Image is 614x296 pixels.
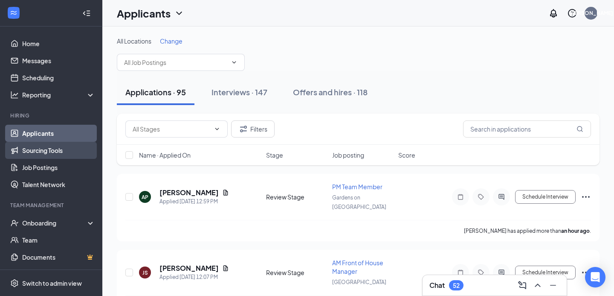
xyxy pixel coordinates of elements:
a: Team [22,232,95,249]
div: Onboarding [22,219,88,227]
span: [GEOGRAPHIC_DATA] [332,279,386,285]
b: an hour ago [561,228,590,234]
div: Offers and hires · 118 [293,87,368,97]
a: Scheduling [22,69,95,86]
div: Open Intercom Messenger [585,267,605,287]
svg: Tag [476,193,486,200]
input: All Job Postings [124,58,227,67]
div: Team Management [10,202,93,209]
svg: Analysis [10,91,19,99]
button: Schedule Interview [515,266,576,279]
svg: Settings [10,279,19,287]
a: Home [22,35,95,52]
svg: ActiveChat [496,193,507,200]
div: Interviews · 147 [211,87,267,97]
div: Switch to admin view [22,279,82,287]
span: Change [160,37,182,45]
svg: Document [222,189,229,196]
svg: ComposeMessage [517,280,527,290]
div: JS [142,269,148,276]
input: All Stages [133,124,210,134]
div: Applied [DATE] 12:59 PM [159,197,229,206]
a: Talent Network [22,176,95,193]
svg: Minimize [548,280,558,290]
svg: ChevronDown [231,59,237,66]
svg: QuestionInfo [567,8,577,18]
button: Filter Filters [231,120,275,138]
span: All Locations [117,37,151,45]
div: [PERSON_NAME] [569,9,613,17]
a: Applicants [22,125,95,142]
svg: ChevronDown [174,8,184,18]
h3: Chat [429,281,445,290]
div: Review Stage [266,268,327,277]
div: Hiring [10,112,93,119]
button: ChevronUp [531,278,544,292]
span: Gardens on [GEOGRAPHIC_DATA] [332,194,386,210]
h5: [PERSON_NAME] [159,264,219,273]
svg: Document [222,265,229,272]
h1: Applicants [117,6,171,21]
svg: Note [455,193,466,200]
span: Name · Applied On [139,151,191,159]
svg: Filter [238,124,249,134]
button: Minimize [546,278,560,292]
h5: [PERSON_NAME] [159,188,219,197]
svg: Notifications [548,8,559,18]
svg: Ellipses [581,192,591,202]
svg: Note [455,269,466,276]
div: Reporting [22,91,96,99]
button: Schedule Interview [515,190,576,204]
span: PM Team Member [332,183,382,190]
svg: UserCheck [10,219,19,227]
div: Applications · 95 [125,87,186,97]
span: Stage [266,151,283,159]
svg: ChevronDown [214,126,220,132]
svg: MagnifyingGlass [576,126,583,132]
a: Messages [22,52,95,69]
a: DocumentsCrown [22,249,95,266]
a: Job Postings [22,159,95,176]
input: Search in applications [463,120,591,138]
div: Applied [DATE] 12:07 PM [159,273,229,281]
svg: Ellipses [581,267,591,278]
span: Score [398,151,415,159]
a: SurveysCrown [22,266,95,283]
svg: WorkstreamLogo [9,9,18,17]
svg: Collapse [82,9,91,18]
div: 52 [453,282,460,289]
button: ComposeMessage [516,278,529,292]
span: AM Front of House Manager [332,259,383,275]
p: [PERSON_NAME] has applied more than . [464,227,591,234]
a: Sourcing Tools [22,142,95,159]
svg: ChevronUp [533,280,543,290]
div: Review Stage [266,193,327,201]
svg: Tag [476,269,486,276]
span: Job posting [332,151,364,159]
svg: ActiveChat [496,269,507,276]
div: AP [142,193,148,201]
